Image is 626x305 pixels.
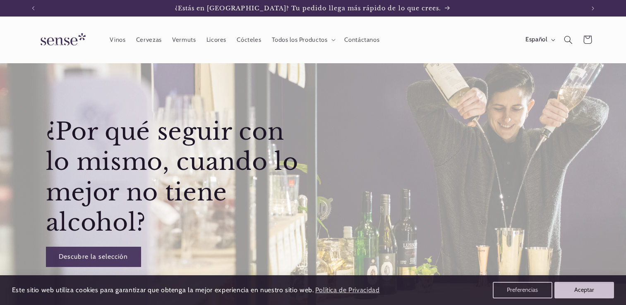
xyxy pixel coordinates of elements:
a: Política de Privacidad (opens in a new tab) [314,283,381,298]
span: Español [525,35,547,44]
img: Sense [31,28,93,52]
span: Cócteles [237,36,261,44]
a: Cervezas [131,31,167,49]
span: Licores [206,36,226,44]
span: Vinos [110,36,125,44]
span: Cervezas [136,36,162,44]
a: Licores [201,31,232,49]
a: Contáctanos [339,31,385,49]
summary: Búsqueda [559,30,578,49]
span: Contáctanos [344,36,379,44]
a: Vermuts [167,31,201,49]
h2: ¿Por qué seguir con lo mismo, cuando lo mejor no tiene alcohol? [46,117,311,238]
button: Preferencias [493,282,552,298]
summary: Todos los Productos [266,31,339,49]
button: Aceptar [554,282,614,298]
a: Sense [27,25,96,55]
span: Todos los Productos [272,36,328,44]
span: ¿Estás en [GEOGRAPHIC_DATA]? Tu pedido llega más rápido de lo que crees. [175,5,441,12]
button: Español [520,31,559,48]
a: Descubre la selección [46,247,141,267]
a: Cócteles [232,31,266,49]
span: Vermuts [172,36,196,44]
a: Vinos [105,31,131,49]
span: Este sitio web utiliza cookies para garantizar que obtenga la mejor experiencia en nuestro sitio ... [12,286,314,294]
